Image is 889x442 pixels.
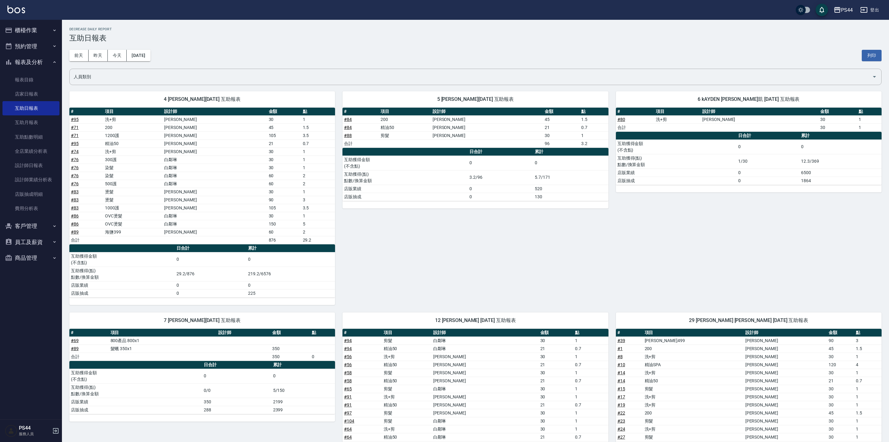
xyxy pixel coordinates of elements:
[744,361,827,369] td: [PERSON_NAME]
[267,139,301,148] td: 21
[5,425,17,437] img: Person
[344,338,352,343] a: #94
[69,244,335,298] table: a dense table
[77,317,328,324] span: 7 [PERSON_NAME][DATE] 互助報表
[267,148,301,156] td: 30
[103,123,163,131] td: 200
[109,329,217,337] th: 項目
[163,204,267,212] td: [PERSON_NAME]
[800,139,882,154] td: 0
[267,156,301,164] td: 30
[267,172,301,180] td: 60
[69,236,103,244] td: 合計
[301,204,335,212] td: 3.5
[103,148,163,156] td: 洗+剪
[2,54,59,70] button: 報表及分析
[737,154,800,169] td: 1/30
[617,362,625,367] a: #10
[431,131,543,139] td: [PERSON_NAME]
[616,154,737,169] td: 互助獲得(點) 點數/換算金額
[344,370,352,375] a: #58
[431,108,543,116] th: 設計師
[163,196,267,204] td: [PERSON_NAME]
[109,337,217,345] td: 800產品 800x1
[163,228,267,236] td: [PERSON_NAME]
[310,353,335,361] td: 0
[573,337,608,345] td: 1
[342,139,379,148] td: 合計
[862,50,882,61] button: 列印
[580,115,608,123] td: 1.5
[573,329,608,337] th: 點
[744,345,827,353] td: [PERSON_NAME]
[103,164,163,172] td: 染髮
[267,204,301,212] td: 105
[267,131,301,139] td: 105
[617,435,625,440] a: #27
[71,221,79,226] a: #86
[103,115,163,123] td: 洗+剪
[202,369,271,383] td: 0
[468,156,533,170] td: 0
[432,353,539,361] td: [PERSON_NAME]
[841,6,853,14] div: PS44
[69,108,103,116] th: #
[737,169,800,177] td: 0
[310,329,335,337] th: 點
[71,213,79,218] a: #86
[71,230,79,234] a: #89
[246,267,335,281] td: 219.2/6576
[103,204,163,212] td: 1000護
[800,132,882,140] th: 累計
[267,123,301,131] td: 45
[69,34,882,42] h3: 互助日報表
[71,197,79,202] a: #83
[103,172,163,180] td: 染髮
[382,361,432,369] td: 精油50
[246,289,335,297] td: 225
[217,329,271,337] th: 設計師
[643,345,744,353] td: 200
[77,96,328,102] span: 4 [PERSON_NAME][DATE] 互助報表
[533,156,608,170] td: 0
[573,369,608,377] td: 1
[163,131,267,139] td: [PERSON_NAME]
[854,353,882,361] td: 1
[202,361,271,369] th: 日合計
[267,196,301,204] td: 90
[468,193,533,201] td: 0
[344,378,352,383] a: #58
[432,345,539,353] td: 白鄰琳
[163,212,267,220] td: 白鄰琳
[344,125,352,130] a: #84
[163,108,267,116] th: 設計師
[468,185,533,193] td: 0
[617,402,625,407] a: #19
[432,337,539,345] td: 白鄰琳
[539,353,574,361] td: 30
[69,252,175,267] td: 互助獲得金額 (不含點)
[267,108,301,116] th: 金額
[617,410,625,415] a: #22
[103,139,163,148] td: 精油50
[543,131,580,139] td: 30
[301,236,335,244] td: 29.2
[382,369,432,377] td: 剪髮
[827,337,854,345] td: 90
[539,337,574,345] td: 30
[301,164,335,172] td: 1
[71,205,79,210] a: #83
[267,180,301,188] td: 60
[382,353,432,361] td: 洗+剪
[616,123,654,131] td: 合計
[616,139,737,154] td: 互助獲得金額 (不含點)
[800,169,882,177] td: 6500
[69,353,109,361] td: 合計
[71,165,79,170] a: #76
[2,234,59,250] button: 員工及薪資
[163,115,267,123] td: [PERSON_NAME]
[616,108,882,132] table: a dense table
[246,244,335,252] th: 累計
[819,108,857,116] th: 金額
[616,132,882,185] table: a dense table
